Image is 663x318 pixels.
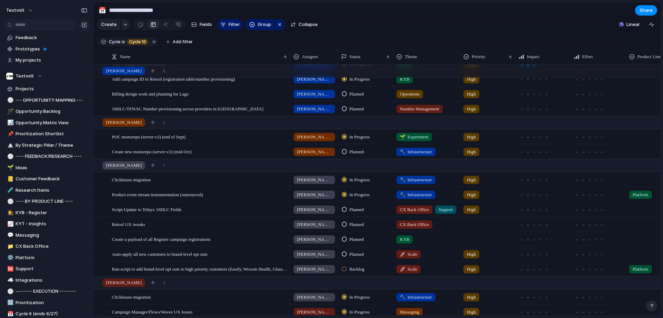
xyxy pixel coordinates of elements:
[3,174,90,184] div: 📒Customer Feedback
[163,119,165,126] span: 2
[472,53,486,60] span: Priority
[297,134,331,140] span: [PERSON_NAME]
[3,208,90,218] a: 🧑‍⚖️KYB - Register
[467,76,476,83] span: High
[3,253,90,263] a: ⚙️Platform
[189,19,215,30] button: Fields
[400,236,409,243] span: KYB
[582,53,593,60] span: Effort
[349,148,364,155] span: Planned
[16,34,87,41] span: Feedback
[6,175,13,182] button: 📒
[218,19,242,30] button: Filter
[3,185,90,196] div: 🧪Research Items
[467,206,476,213] span: High
[16,164,87,171] span: Ideas
[349,134,370,140] span: In Progress
[349,91,364,98] span: Planned
[297,191,331,198] span: [PERSON_NAME]
[120,38,126,46] button: is
[7,164,12,172] div: 🌱
[97,19,120,30] button: Create
[109,39,120,45] span: Cycle
[16,153,87,160] span: ---- FEEDBACK/RESEARCH ----
[302,53,318,60] span: Assignee
[297,148,331,155] span: [PERSON_NAME]
[229,21,240,28] span: Filter
[400,134,429,140] span: Experiment
[3,106,90,117] a: 🪄Opportunity Backlog
[400,252,405,257] span: 🚀
[3,44,90,54] a: Prototypes
[635,5,657,16] button: Share
[16,142,87,149] span: By Strategic Pillar / Theme
[6,97,13,104] button: ⚪
[106,119,142,126] span: [PERSON_NAME]
[3,33,90,43] a: Feedback
[112,265,288,273] span: Run script to add brand-level opt outs to high priority customers (Easify, Woxom Health, Glass Ho...
[3,163,90,173] a: 🌱Ideas
[16,108,87,115] span: Opportunity Backlog
[349,176,370,183] span: In Progress
[349,106,364,112] span: Planned
[349,206,364,213] span: Planned
[3,241,90,252] div: 📁CX Back Office
[6,232,13,239] button: 💬
[3,140,90,151] a: 🏔️By Strategic Pillar / Theme
[6,108,13,115] button: 🪄
[297,236,331,243] span: [PERSON_NAME]
[349,294,370,301] span: In Progress
[467,134,476,140] span: High
[112,205,181,213] span: Script Update to Telnyx 10DLC Fields
[7,265,12,273] div: 🆘
[3,129,90,139] a: 📌Prioritization Shortlist
[3,118,90,128] a: 📊Opportunity Matrix View
[400,294,432,301] span: Infrastructure
[6,198,13,205] button: ⚪
[3,5,37,16] button: textvolt
[7,254,12,262] div: ⚙️
[16,209,87,216] span: KYB - Register
[112,90,189,98] span: Billing design work and planning for Lago
[3,71,90,81] button: Textvolt
[6,130,13,137] button: 📌
[7,220,12,228] div: 📈
[97,5,108,16] button: 📅
[16,119,87,126] span: Opportunity Matrix View
[6,265,13,272] button: 🆘
[16,187,87,194] span: Research Items
[106,67,142,74] span: [PERSON_NAME]
[16,232,87,239] span: Messaging
[112,220,145,228] span: Retool UX tweaks
[400,106,439,112] span: Number Management
[400,294,405,300] span: 🔨
[3,55,90,65] a: My projects
[16,57,87,64] span: My projects
[400,206,429,213] span: CX Back Office
[467,176,476,183] span: High
[7,96,12,104] div: ⚪
[129,39,146,45] span: Cycle 10
[349,76,370,83] span: In Progress
[467,191,476,198] span: High
[467,91,476,98] span: High
[112,105,263,112] span: 10DLC/TFN/SC Number provisioning across providers in [GEOGRAPHIC_DATA]
[297,294,331,301] span: [PERSON_NAME]
[16,97,87,104] span: --- OPPORTUNITY MAPPING ---
[3,151,90,162] a: ⚪---- FEEDBACK/RESEARCH ----
[16,243,87,250] span: CX Back Office
[258,21,271,28] span: Group
[7,198,12,206] div: ⚪
[3,230,90,240] a: 💬Messaging
[163,162,165,169] span: 7
[400,148,432,155] span: Infrastructure
[3,196,90,207] a: ⚪---- BY PRODUCT LINE ----
[16,175,87,182] span: Customer Feedback
[349,266,364,273] span: Backlog
[3,84,90,94] a: Projects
